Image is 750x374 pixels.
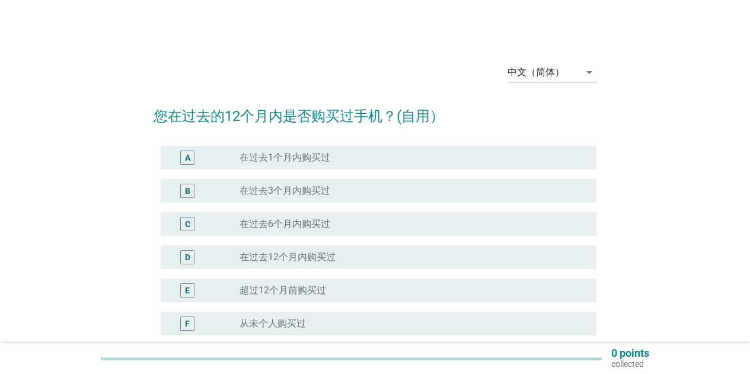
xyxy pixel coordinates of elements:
div: F [185,318,190,330]
i: arrow_drop_down [582,65,596,79]
div: B [185,185,190,197]
p: collected [611,359,649,369]
label: 从未个人购买过 [240,318,306,330]
label: 在过去6个月内购买过 [240,218,330,230]
h2: 您在过去的12个月内是否购买过手机？(自用） [154,94,596,127]
label: 在过去1个月内购买过 [240,152,330,164]
label: 超过12个月前购买过 [240,285,326,296]
div: A [185,152,190,164]
div: C [185,218,190,231]
label: 在过去3个月内购买过 [240,185,330,197]
div: D [185,251,190,264]
div: E [185,285,190,297]
p: 0 points [611,348,649,359]
div: 中文（简体） [508,67,564,78]
label: 在过去12个月内购买过 [240,251,336,263]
